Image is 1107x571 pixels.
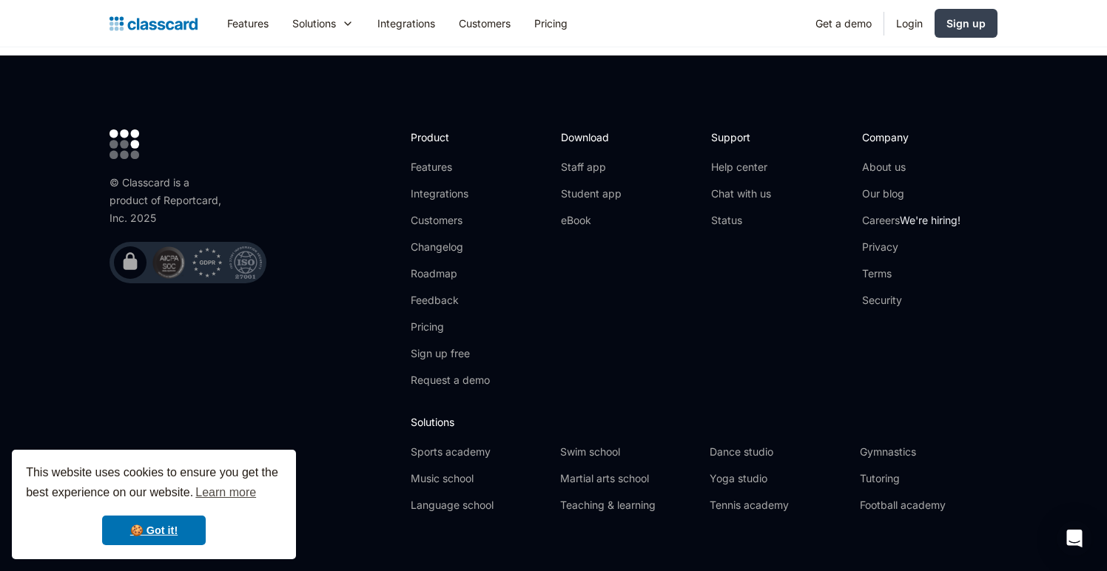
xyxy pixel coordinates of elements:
[561,186,622,201] a: Student app
[411,414,997,430] h2: Solutions
[560,471,698,486] a: Martial arts school
[711,186,771,201] a: Chat with us
[280,7,366,40] div: Solutions
[710,471,847,486] a: Yoga studio
[561,213,622,228] a: eBook
[862,129,960,145] h2: Company
[860,471,997,486] a: Tutoring
[411,186,490,201] a: Integrations
[711,129,771,145] h2: Support
[860,445,997,459] a: Gymnastics
[935,9,997,38] a: Sign up
[522,7,579,40] a: Pricing
[411,129,490,145] h2: Product
[193,482,258,504] a: learn more about cookies
[862,213,960,228] a: CareersWe're hiring!
[862,293,960,308] a: Security
[366,7,447,40] a: Integrations
[862,266,960,281] a: Terms
[804,7,884,40] a: Get a demo
[561,160,622,175] a: Staff app
[946,16,986,31] div: Sign up
[215,7,280,40] a: Features
[26,464,282,504] span: This website uses cookies to ensure you get the best experience on our website.
[411,213,490,228] a: Customers
[710,445,847,459] a: Dance studio
[447,7,522,40] a: Customers
[1057,521,1092,556] div: Open Intercom Messenger
[110,174,228,227] div: © Classcard is a product of Reportcard, Inc. 2025
[411,293,490,308] a: Feedback
[560,498,698,513] a: Teaching & learning
[710,498,847,513] a: Tennis academy
[711,160,771,175] a: Help center
[12,450,296,559] div: cookieconsent
[711,213,771,228] a: Status
[110,13,198,34] a: Logo
[411,320,490,334] a: Pricing
[862,240,960,254] a: Privacy
[102,516,206,545] a: dismiss cookie message
[560,445,698,459] a: Swim school
[860,498,997,513] a: Football academy
[411,240,490,254] a: Changelog
[561,129,622,145] h2: Download
[292,16,336,31] div: Solutions
[411,498,548,513] a: Language school
[411,471,548,486] a: Music school
[411,346,490,361] a: Sign up free
[411,266,490,281] a: Roadmap
[862,160,960,175] a: About us
[411,445,548,459] a: Sports academy
[411,160,490,175] a: Features
[884,7,935,40] a: Login
[900,214,960,226] span: We're hiring!
[411,373,490,388] a: Request a demo
[862,186,960,201] a: Our blog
